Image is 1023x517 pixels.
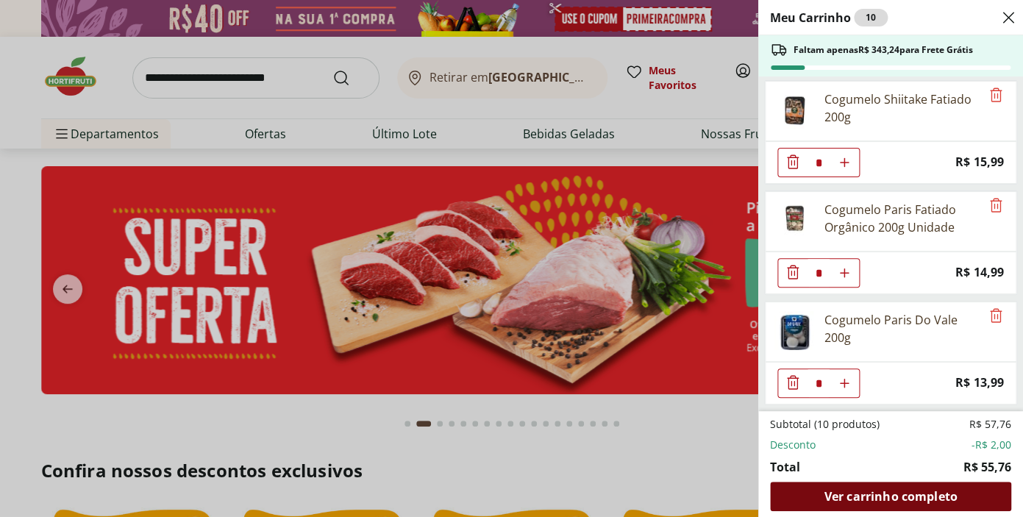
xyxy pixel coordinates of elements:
[830,148,859,177] button: Aumentar Quantidade
[808,149,830,177] input: Quantidade Atual
[774,201,816,242] img: Cogumelo Paris Fatiado Orgânico 200g Unidade
[830,368,859,398] button: Aumentar Quantidade
[770,482,1011,511] a: Ver carrinho completo
[955,152,1004,172] span: R$ 15,99
[778,368,808,398] button: Diminuir Quantidade
[774,90,816,132] img: Cogumelo Shiitake Fatiado 200g
[824,491,957,502] span: Ver carrinho completo
[824,311,980,346] div: Cogumelo Paris Do Vale 200g
[824,201,980,236] div: Cogumelo Paris Fatiado Orgânico 200g Unidade
[830,258,859,288] button: Aumentar Quantidade
[774,311,816,352] img: Principal
[987,307,1005,325] button: Remove
[955,263,1004,282] span: R$ 14,99
[987,197,1005,215] button: Remove
[778,258,808,288] button: Diminuir Quantidade
[770,438,816,452] span: Desconto
[987,87,1005,104] button: Remove
[963,458,1011,476] span: R$ 55,76
[808,259,830,287] input: Quantidade Atual
[972,438,1011,452] span: -R$ 2,00
[770,458,800,476] span: Total
[778,148,808,177] button: Diminuir Quantidade
[955,373,1004,393] span: R$ 13,99
[770,9,888,26] h2: Meu Carrinho
[969,417,1011,432] span: R$ 57,76
[808,369,830,397] input: Quantidade Atual
[794,44,973,56] span: Faltam apenas R$ 343,24 para Frete Grátis
[854,9,888,26] div: 10
[824,90,980,126] div: Cogumelo Shiitake Fatiado 200g
[770,417,880,432] span: Subtotal (10 produtos)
